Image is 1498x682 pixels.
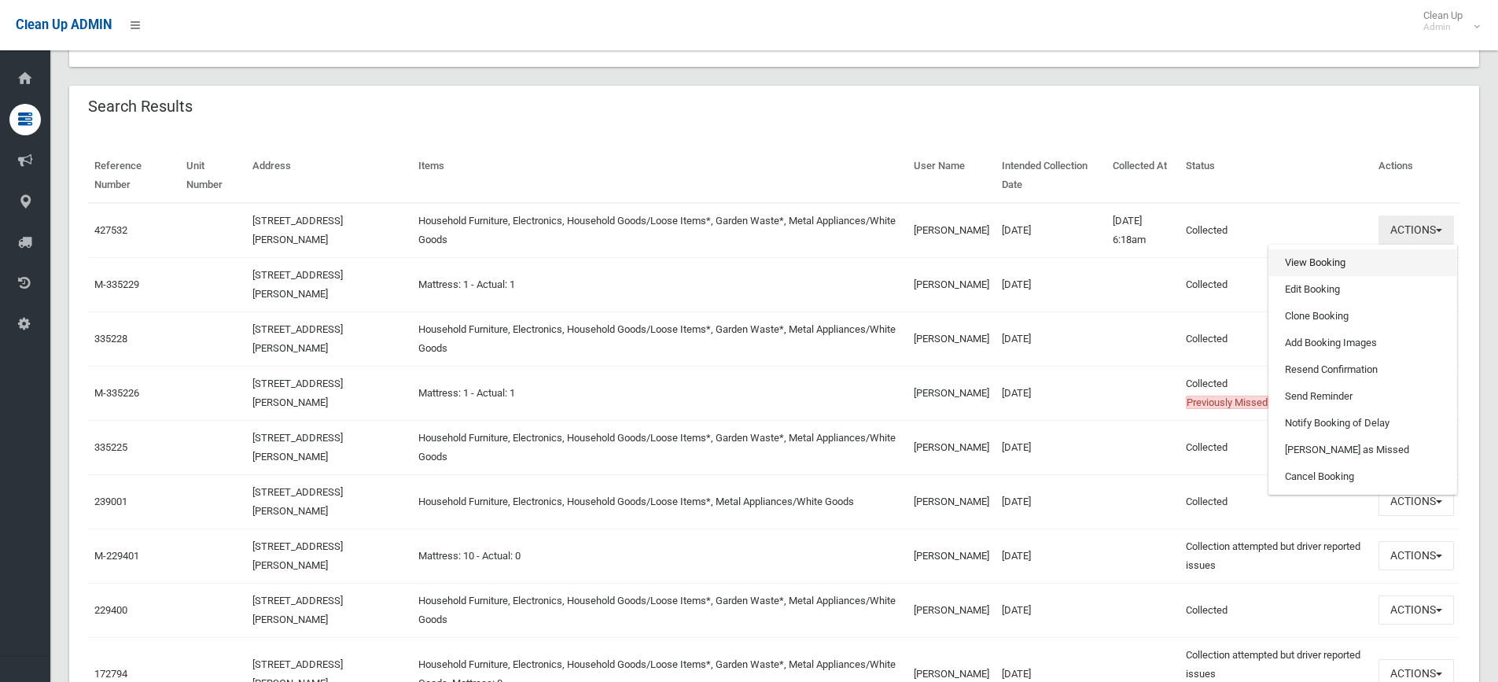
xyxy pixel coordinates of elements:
td: [PERSON_NAME] [907,366,996,420]
td: [PERSON_NAME] [907,529,996,583]
td: Household Furniture, Electronics, Household Goods/Loose Items*, Garden Waste*, Metal Appliances/W... [412,583,908,637]
th: Collected At [1106,149,1180,203]
a: Resend Confirmation [1269,356,1456,383]
th: Items [412,149,908,203]
td: [DATE] [996,312,1106,366]
a: [STREET_ADDRESS][PERSON_NAME] [252,215,343,245]
a: [STREET_ADDRESS][PERSON_NAME] [252,595,343,625]
td: [PERSON_NAME] [907,203,996,258]
td: [PERSON_NAME] [907,474,996,529]
td: Collection attempted but driver reported issues [1180,529,1372,583]
td: Household Furniture, Electronics, Household Goods/Loose Items*, Garden Waste*, Metal Appliances/W... [412,420,908,474]
td: [DATE] [996,529,1106,583]
a: Edit Booking [1269,276,1456,303]
a: Send Reminder [1269,383,1456,410]
th: User Name [907,149,996,203]
th: Address [246,149,412,203]
td: [DATE] [996,474,1106,529]
a: Notify Booking of Delay [1269,410,1456,437]
a: Clone Booking [1269,303,1456,330]
span: Previously Missed [1186,396,1268,409]
td: [DATE] [996,203,1106,258]
td: Mattress: 1 - Actual: 1 [412,257,908,312]
a: [STREET_ADDRESS][PERSON_NAME] [252,378,343,408]
td: Collected [1180,257,1372,312]
a: 335228 [94,333,127,345]
a: M-335229 [94,278,139,290]
td: Household Furniture, Electronics, Household Goods/Loose Items*, Garden Waste*, Metal Appliances/W... [412,312,908,366]
th: Reference Number [88,149,180,203]
a: Add Booking Images [1269,330,1456,356]
a: 229400 [94,604,127,616]
a: 239001 [94,496,127,507]
td: Collected [1180,203,1372,258]
td: [PERSON_NAME] [907,583,996,637]
a: Cancel Booking [1269,463,1456,490]
a: [STREET_ADDRESS][PERSON_NAME] [252,432,343,463]
td: [DATE] [996,366,1106,420]
a: [STREET_ADDRESS][PERSON_NAME] [252,323,343,354]
td: [DATE] [996,420,1106,474]
td: Collected [1180,420,1372,474]
td: [DATE] 6:18am [1106,203,1180,258]
a: 335225 [94,441,127,453]
a: [STREET_ADDRESS][PERSON_NAME] [252,486,343,517]
td: [PERSON_NAME] [907,312,996,366]
a: [PERSON_NAME] as Missed [1269,437,1456,463]
th: Unit Number [180,149,246,203]
button: Actions [1378,487,1454,516]
button: Actions [1378,216,1454,245]
button: Actions [1378,541,1454,570]
button: Actions [1378,595,1454,625]
td: Collected [1180,366,1372,420]
a: [STREET_ADDRESS][PERSON_NAME] [252,540,343,571]
td: [PERSON_NAME] [907,420,996,474]
td: [PERSON_NAME] [907,257,996,312]
td: Mattress: 10 - Actual: 0 [412,529,908,583]
span: Clean Up ADMIN [16,17,112,32]
header: Search Results [69,91,212,122]
td: Collected [1180,583,1372,637]
td: [DATE] [996,583,1106,637]
td: Collected [1180,474,1372,529]
a: M-229401 [94,550,139,562]
th: Actions [1372,149,1460,203]
span: Clean Up [1415,9,1478,33]
small: Admin [1423,21,1463,33]
td: Collected [1180,312,1372,366]
a: View Booking [1269,249,1456,276]
td: [DATE] [996,257,1106,312]
td: Household Furniture, Electronics, Household Goods/Loose Items*, Garden Waste*, Metal Appliances/W... [412,203,908,258]
a: 172794 [94,668,127,680]
a: 427532 [94,224,127,236]
a: M-335226 [94,387,139,399]
td: Household Furniture, Electronics, Household Goods/Loose Items*, Metal Appliances/White Goods [412,474,908,529]
td: Mattress: 1 - Actual: 1 [412,366,908,420]
th: Status [1180,149,1372,203]
a: [STREET_ADDRESS][PERSON_NAME] [252,269,343,300]
th: Intended Collection Date [996,149,1106,203]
